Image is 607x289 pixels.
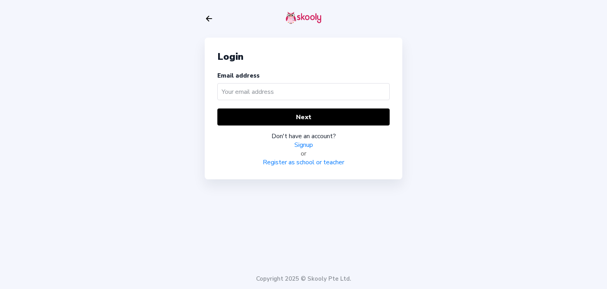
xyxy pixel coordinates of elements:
[205,14,213,23] button: arrow back outline
[217,149,390,158] div: or
[217,83,390,100] input: Your email address
[286,11,321,24] img: skooly-logo.png
[294,141,313,149] a: Signup
[263,158,344,167] a: Register as school or teacher
[217,50,390,63] div: Login
[217,72,260,80] label: Email address
[217,108,390,125] button: Next
[217,132,390,141] div: Don't have an account?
